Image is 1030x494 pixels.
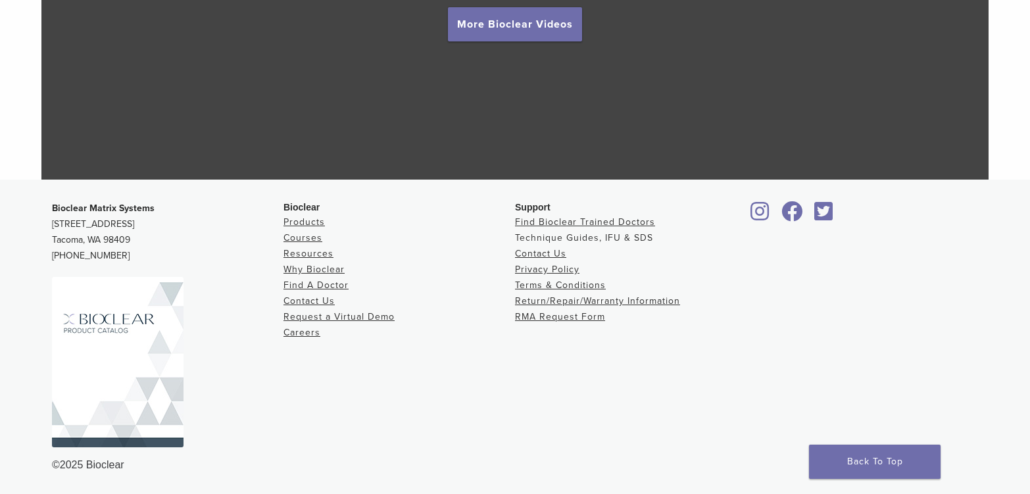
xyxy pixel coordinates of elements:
img: Bioclear [52,277,184,447]
a: Request a Virtual Demo [283,311,395,322]
a: Return/Repair/Warranty Information [515,295,680,307]
a: Why Bioclear [283,264,345,275]
a: Find A Doctor [283,280,349,291]
span: Support [515,202,551,212]
div: ©2025 Bioclear [52,457,978,473]
a: Courses [283,232,322,243]
a: More Bioclear Videos [448,7,582,41]
a: Privacy Policy [515,264,579,275]
a: Bioclear [777,209,807,222]
a: Find Bioclear Trained Doctors [515,216,655,228]
a: Contact Us [515,248,566,259]
a: Careers [283,327,320,338]
a: Bioclear [810,209,837,222]
a: RMA Request Form [515,311,605,322]
a: Resources [283,248,333,259]
span: Bioclear [283,202,320,212]
a: Terms & Conditions [515,280,606,291]
a: Back To Top [809,445,941,479]
p: [STREET_ADDRESS] Tacoma, WA 98409 [PHONE_NUMBER] [52,201,283,264]
a: Products [283,216,325,228]
a: Technique Guides, IFU & SDS [515,232,653,243]
a: Bioclear [747,209,774,222]
a: Contact Us [283,295,335,307]
strong: Bioclear Matrix Systems [52,203,155,214]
